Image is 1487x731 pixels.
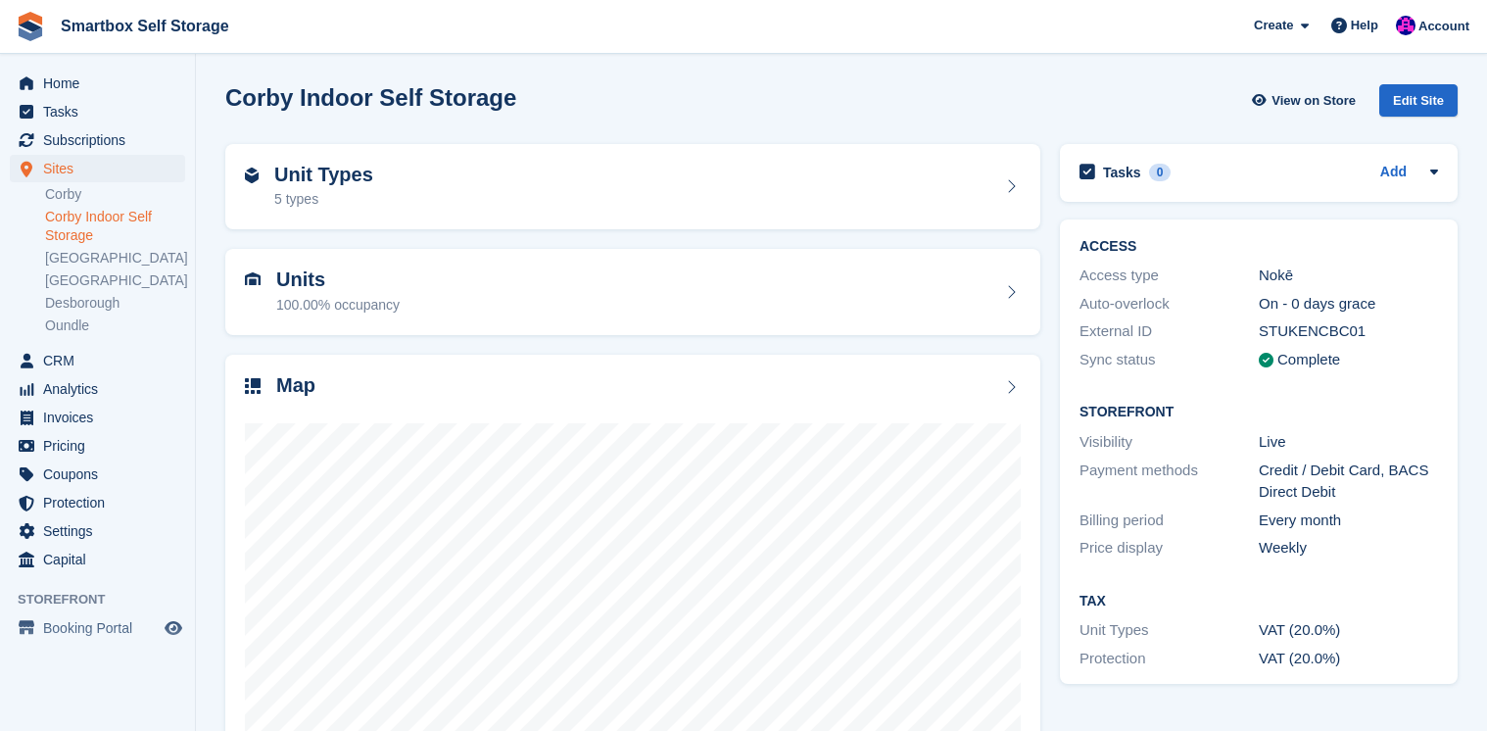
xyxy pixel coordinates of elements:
div: VAT (20.0%) [1259,648,1438,670]
span: Protection [43,489,161,516]
img: unit-icn-7be61d7bf1b0ce9d3e12c5938cc71ed9869f7b940bace4675aadf7bd6d80202e.svg [245,272,261,286]
div: Auto-overlock [1079,293,1259,316]
a: menu [10,432,185,460]
div: Edit Site [1379,84,1458,117]
a: Smartbox Self Storage [53,10,237,42]
div: 5 types [274,189,373,210]
h2: ACCESS [1079,239,1438,255]
div: Protection [1079,648,1259,670]
img: stora-icon-8386f47178a22dfd0bd8f6a31ec36ba5ce8667c1dd55bd0f319d3a0aa187defe.svg [16,12,45,41]
a: menu [10,489,185,516]
a: menu [10,461,185,488]
a: [GEOGRAPHIC_DATA] [45,271,185,290]
a: menu [10,155,185,182]
a: Desborough [45,294,185,313]
a: menu [10,517,185,545]
span: Settings [43,517,161,545]
h2: Map [276,374,315,397]
h2: Storefront [1079,405,1438,420]
a: menu [10,98,185,125]
a: Preview store [162,616,185,640]
span: CRM [43,347,161,374]
span: Invoices [43,404,161,431]
span: View on Store [1271,91,1356,111]
div: Price display [1079,537,1259,560]
span: Create [1254,16,1293,35]
div: VAT (20.0%) [1259,619,1438,642]
div: Unit Types [1079,619,1259,642]
div: Complete [1277,349,1340,371]
a: View on Store [1249,84,1364,117]
span: Account [1418,17,1469,36]
div: Visibility [1079,431,1259,454]
div: Sync status [1079,349,1259,371]
span: Tasks [43,98,161,125]
span: Storefront [18,590,195,609]
div: Weekly [1259,537,1438,560]
h2: Units [276,268,400,291]
span: Subscriptions [43,126,161,154]
div: Live [1259,431,1438,454]
div: 100.00% occupancy [276,295,400,316]
a: Units 100.00% occupancy [225,249,1040,335]
a: menu [10,70,185,97]
a: menu [10,347,185,374]
a: Edit Site [1379,84,1458,124]
div: Payment methods [1079,460,1259,504]
span: Capital [43,546,161,573]
h2: Tasks [1103,164,1141,181]
div: 0 [1149,164,1172,181]
a: [GEOGRAPHIC_DATA] [45,249,185,268]
a: Unit Types 5 types [225,144,1040,230]
img: unit-type-icn-2b2737a686de81e16bb02015468b77c625bbabd49415b5ef34ead5e3b44a266d.svg [245,168,259,183]
div: Credit / Debit Card, BACS Direct Debit [1259,460,1438,504]
div: Access type [1079,265,1259,287]
a: menu [10,614,185,642]
a: Add [1380,162,1407,184]
div: On - 0 days grace [1259,293,1438,316]
div: Every month [1259,510,1438,532]
img: map-icn-33ee37083ee616e46c38cad1a60f524a97daa1e2b2c8c0bc3eb3415660979fc1.svg [245,378,261,394]
a: menu [10,375,185,403]
span: Coupons [43,461,161,488]
a: Corby [45,185,185,204]
span: Help [1351,16,1378,35]
a: Oundle [45,317,185,335]
span: Sites [43,155,161,182]
a: menu [10,126,185,154]
h2: Corby Indoor Self Storage [225,84,516,111]
span: Home [43,70,161,97]
div: STUKENCBC01 [1259,320,1438,343]
div: Billing period [1079,510,1259,532]
h2: Tax [1079,594,1438,609]
span: Analytics [43,375,161,403]
a: menu [10,404,185,431]
a: Corby Indoor Self Storage [45,208,185,245]
img: Sam Austin [1396,16,1415,35]
div: External ID [1079,320,1259,343]
a: menu [10,546,185,573]
span: Pricing [43,432,161,460]
h2: Unit Types [274,164,373,186]
div: Nokē [1259,265,1438,287]
span: Booking Portal [43,614,161,642]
